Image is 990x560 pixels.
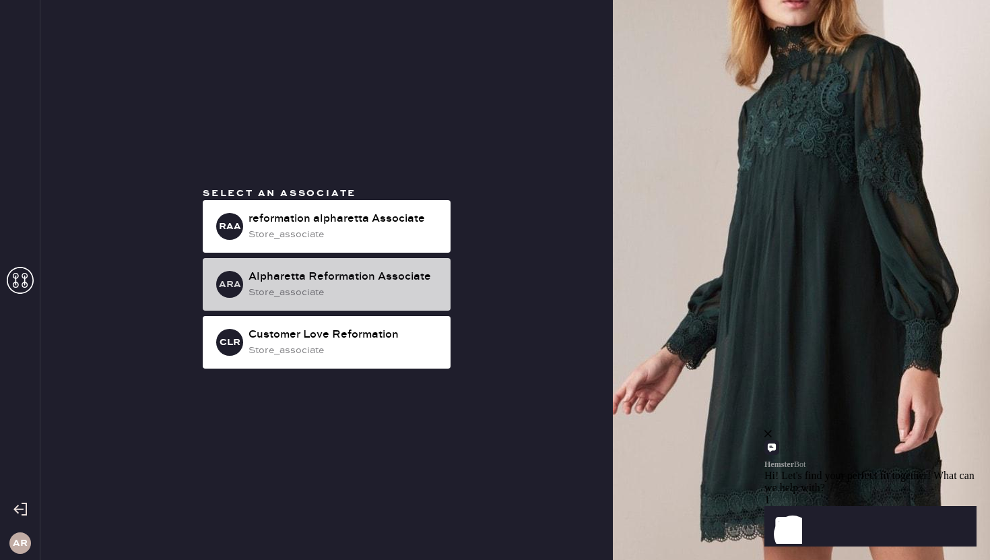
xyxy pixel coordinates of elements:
[219,222,241,231] h3: raA
[249,343,440,358] div: store_associate
[764,378,987,557] iframe: Front Chat
[219,280,241,289] h3: ARA
[13,538,28,548] h3: AR
[220,338,240,347] h3: CLR
[249,211,440,227] div: reformation alpharetta Associate
[203,187,356,199] span: Select an associate
[249,269,440,285] div: Alpharetta Reformation Associate
[249,285,440,300] div: store_associate
[249,227,440,242] div: store_associate
[249,327,440,343] div: Customer Love Reformation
